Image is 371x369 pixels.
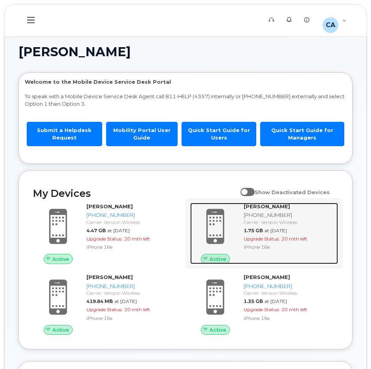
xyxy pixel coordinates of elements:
[260,122,344,146] a: Quick Start Guide for Managers
[86,283,178,290] div: [PHONE_NUMBER]
[244,228,263,233] span: 1.75 GB
[86,274,133,280] strong: [PERSON_NAME]
[86,211,178,219] div: [PHONE_NUMBER]
[52,255,69,263] span: Active
[244,298,263,304] span: 1.35 GB
[86,315,178,321] div: iPhone 16e
[86,298,113,304] span: 419.84 MB
[209,255,226,263] span: Active
[27,122,102,146] a: Submit a Helpdesk Request
[33,274,181,335] a: Active[PERSON_NAME][PHONE_NUMBER]Carrier: Verizon Wireless419.84 MBat [DATE]Upgrade Status:20 mth...
[337,335,365,363] iframe: Messenger Launcher
[86,228,106,233] span: 4.47 GB
[190,274,338,335] a: Active[PERSON_NAME][PHONE_NUMBER]Carrier: Verizon Wireless1.35 GBat [DATE]Upgrade Status:20 mth l...
[124,236,150,242] span: 20 mth left
[244,211,335,219] div: [PHONE_NUMBER]
[209,326,226,334] span: Active
[264,298,287,304] span: at [DATE]
[86,219,178,226] div: Carrier: Verizon Wireless
[114,298,137,304] span: at [DATE]
[190,203,338,264] a: Active[PERSON_NAME][PHONE_NUMBER]Carrier: Verizon Wireless1.75 GBat [DATE]Upgrade Status:20 mth l...
[33,187,237,199] h2: My Devices
[244,236,280,242] span: Upgrade Status:
[244,283,335,290] div: [PHONE_NUMBER]
[244,290,335,296] div: Carrier: Verizon Wireless
[281,307,307,312] span: 20 mth left
[244,307,280,312] span: Upgrade Status:
[25,93,346,107] p: To speak with a Mobile Device Service Desk Agent call 811-HELP (4357) internally or [PHONE_NUMBER...
[106,122,178,146] a: Mobility Portal User Guide
[86,203,133,209] strong: [PERSON_NAME]
[244,274,290,280] strong: [PERSON_NAME]
[244,219,335,226] div: Carrier: Verizon Wireless
[244,203,290,209] strong: [PERSON_NAME]
[244,244,335,250] div: iPhone 16e
[86,290,178,296] div: Carrier: Verizon Wireless
[86,307,123,312] span: Upgrade Status:
[107,228,130,233] span: at [DATE]
[86,244,178,250] div: iPhone 16e
[182,122,256,146] a: Quick Start Guide for Users
[241,185,247,191] input: Show Deactivated Devices
[255,189,330,195] span: Show Deactivated Devices
[124,307,150,312] span: 20 mth left
[52,326,69,334] span: Active
[33,203,181,264] a: Active[PERSON_NAME][PHONE_NUMBER]Carrier: Verizon Wireless4.47 GBat [DATE]Upgrade Status:20 mth l...
[281,236,307,242] span: 20 mth left
[86,236,123,242] span: Upgrade Status:
[25,78,346,86] p: Welcome to the Mobile Device Service Desk Portal
[264,228,287,233] span: at [DATE]
[244,315,335,321] div: iPhone 16e
[18,46,131,58] span: [PERSON_NAME]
